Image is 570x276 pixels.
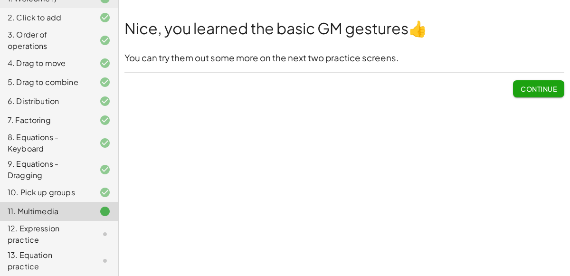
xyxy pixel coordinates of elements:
[124,52,564,65] h3: You can try them out some more on the next two practice screens.
[8,187,84,198] div: 10. Pick up groups
[8,57,84,69] div: 4. Drag to move
[99,114,111,126] i: Task finished and correct.
[99,187,111,198] i: Task finished and correct.
[8,29,84,52] div: 3. Order of operations
[99,12,111,23] i: Task finished and correct.
[8,249,84,272] div: 13. Equation practice
[8,158,84,181] div: 9. Equations - Dragging
[513,80,564,97] button: Continue
[521,85,557,93] span: Continue
[8,206,84,217] div: 11. Multimedia
[8,12,84,23] div: 2. Click to add
[8,95,84,107] div: 6. Distribution
[124,18,564,39] h1: Nice, you learned the basic GM gestures
[99,76,111,88] i: Task finished and correct.
[99,137,111,149] i: Task finished and correct.
[99,95,111,107] i: Task finished and correct.
[408,19,427,38] span: 👍
[99,57,111,69] i: Task finished and correct.
[8,114,84,126] div: 7. Factoring
[99,255,111,266] i: Task not started.
[8,76,84,88] div: 5. Drag to combine
[99,35,111,46] i: Task finished and correct.
[8,223,84,246] div: 12. Expression practice
[99,206,111,217] i: Task finished.
[99,164,111,175] i: Task finished and correct.
[8,132,84,154] div: 8. Equations - Keyboard
[99,228,111,240] i: Task not started.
